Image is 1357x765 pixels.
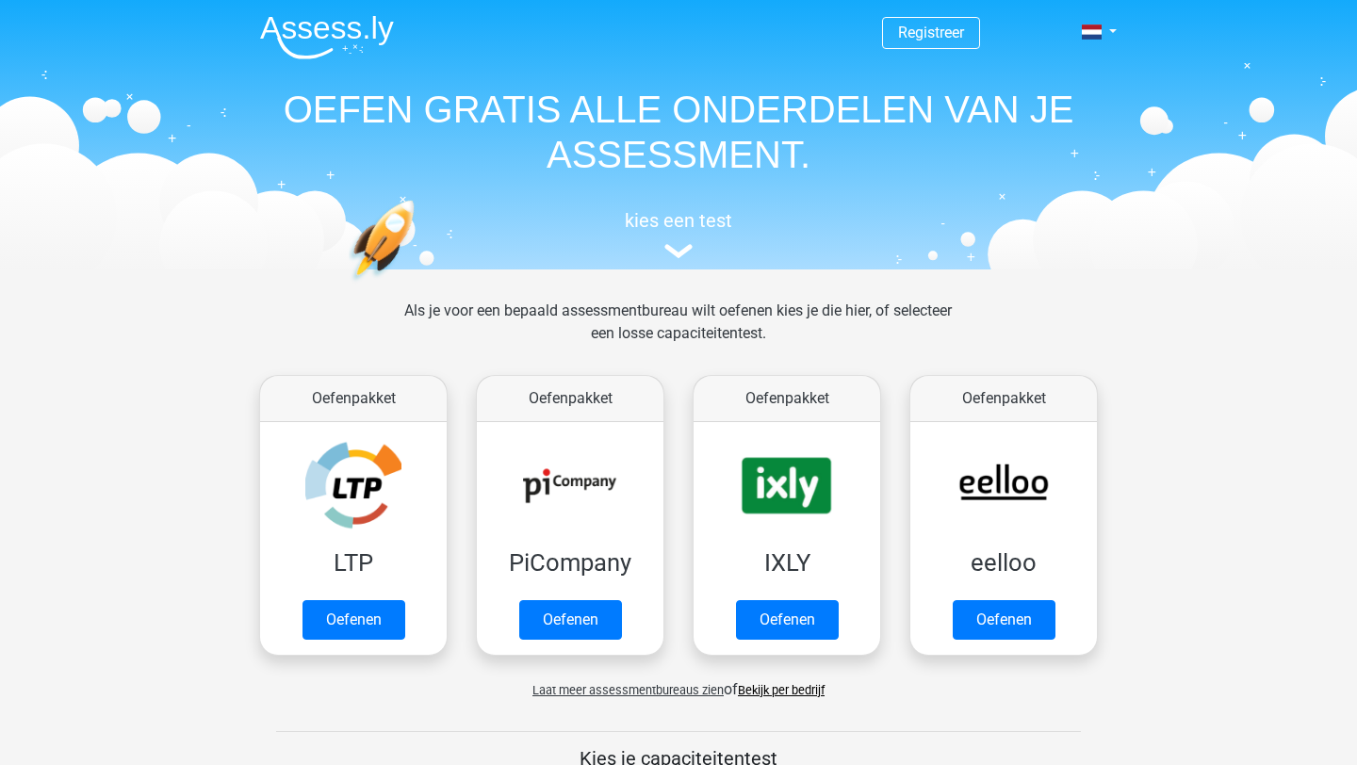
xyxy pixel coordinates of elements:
a: Bekijk per bedrijf [738,683,825,697]
a: Oefenen [953,600,1055,640]
img: Assessly [260,15,394,59]
a: Oefenen [302,600,405,640]
img: assessment [664,244,693,258]
h1: OEFEN GRATIS ALLE ONDERDELEN VAN JE ASSESSMENT. [245,87,1112,177]
span: Laat meer assessmentbureaus zien [532,683,724,697]
h5: kies een test [245,209,1112,232]
div: Als je voor een bepaald assessmentbureau wilt oefenen kies je die hier, of selecteer een losse ca... [389,300,967,367]
a: Registreer [898,24,964,41]
a: Oefenen [736,600,839,640]
a: Oefenen [519,600,622,640]
img: oefenen [349,200,487,370]
a: kies een test [245,209,1112,259]
div: of [245,663,1112,701]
